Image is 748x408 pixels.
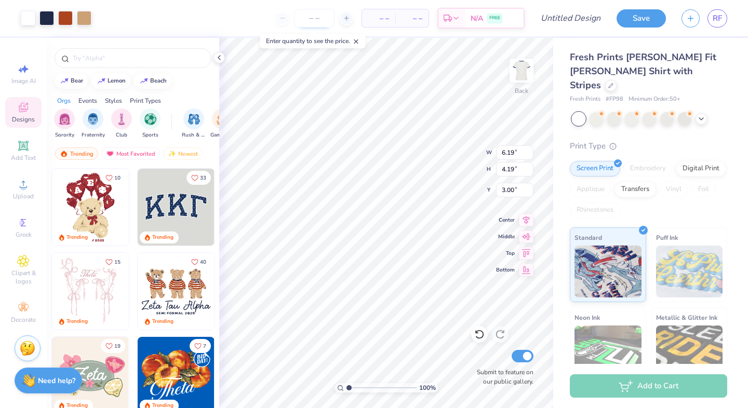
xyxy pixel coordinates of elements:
[82,108,105,139] div: filter for Fraternity
[656,325,723,377] img: Metallic & Glitter Ink
[214,253,291,330] img: d12c9beb-9502-45c7-ae94-40b97fdd6040
[71,78,83,84] div: bear
[144,113,156,125] img: Sports Image
[575,312,600,323] span: Neon Ink
[138,169,215,246] img: 3b9aba4f-e317-4aa7-a679-c95a879539bd
[134,73,171,89] button: beach
[106,150,114,157] img: most_fav.gif
[52,253,129,330] img: 83dda5b0-2158-48ca-832c-f6b4ef4c4536
[54,108,75,139] div: filter for Sorority
[140,78,148,84] img: trend_line.gif
[489,15,500,22] span: FREE
[570,182,611,197] div: Applique
[182,108,206,139] div: filter for Rush & Bid
[214,169,291,246] img: edfb13fc-0e43-44eb-bea2-bf7fc0dd67f9
[87,113,99,125] img: Fraternity Image
[186,171,211,185] button: Like
[186,255,211,269] button: Like
[55,73,88,89] button: bear
[116,131,127,139] span: Club
[203,344,206,349] span: 7
[656,312,717,323] span: Metallic & Glitter Ink
[52,169,129,246] img: 587403a7-0594-4a7f-b2bd-0ca67a3ff8dd
[163,147,203,160] div: Newest
[182,108,206,139] button: filter button
[111,108,132,139] button: filter button
[575,325,642,377] img: Neon Ink
[108,78,126,84] div: lemon
[111,108,132,139] div: filter for Club
[152,318,173,325] div: Trending
[16,230,32,239] span: Greek
[12,115,35,124] span: Designs
[575,246,642,297] img: Standard
[471,368,533,386] label: Submit to feature on our public gallery.
[142,131,158,139] span: Sports
[66,234,88,241] div: Trending
[368,13,389,24] span: – –
[532,8,609,29] input: Untitled Design
[496,233,515,240] span: Middle
[60,150,68,157] img: trending.gif
[294,9,335,28] input: – –
[140,108,161,139] div: filter for Sports
[114,344,121,349] span: 19
[511,60,532,81] img: Back
[101,171,125,185] button: Like
[57,96,71,105] div: Orgs
[190,339,211,353] button: Like
[130,96,161,105] div: Print Types
[54,108,75,139] button: filter button
[496,250,515,257] span: Top
[55,131,74,139] span: Sorority
[515,86,528,96] div: Back
[570,161,620,176] div: Screen Print
[11,316,36,324] span: Decorate
[617,9,666,28] button: Save
[82,131,105,139] span: Fraternity
[575,232,602,243] span: Standard
[59,113,71,125] img: Sorority Image
[97,78,105,84] img: trend_line.gif
[623,161,673,176] div: Embroidery
[570,202,620,218] div: Rhinestones
[707,9,727,28] a: RF
[182,131,206,139] span: Rush & Bid
[114,260,121,265] span: 15
[11,77,36,85] span: Image AI
[116,113,127,125] img: Club Image
[210,131,234,139] span: Game Day
[615,182,656,197] div: Transfers
[140,108,161,139] button: filter button
[66,318,88,325] div: Trending
[200,260,206,265] span: 40
[471,13,483,24] span: N/A
[676,161,726,176] div: Digital Print
[656,232,678,243] span: Puff Ink
[570,95,600,104] span: Fresh Prints
[152,234,173,241] div: Trending
[128,169,205,246] img: e74243e0-e378-47aa-a400-bc6bcb25063a
[210,108,234,139] div: filter for Game Day
[656,246,723,297] img: Puff Ink
[60,78,69,84] img: trend_line.gif
[713,12,722,24] span: RF
[105,96,122,105] div: Styles
[691,182,716,197] div: Foil
[188,113,200,125] img: Rush & Bid Image
[128,253,205,330] img: d12a98c7-f0f7-4345-bf3a-b9f1b718b86e
[210,108,234,139] button: filter button
[659,182,688,197] div: Vinyl
[55,147,98,160] div: Trending
[101,255,125,269] button: Like
[629,95,680,104] span: Minimum Order: 50 +
[101,339,125,353] button: Like
[91,73,130,89] button: lemon
[72,53,205,63] input: Try "Alpha"
[606,95,623,104] span: # FP98
[138,253,215,330] img: a3be6b59-b000-4a72-aad0-0c575b892a6b
[5,269,42,285] span: Clipart & logos
[419,383,436,392] span: 100 %
[78,96,97,105] div: Events
[217,113,229,125] img: Game Day Image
